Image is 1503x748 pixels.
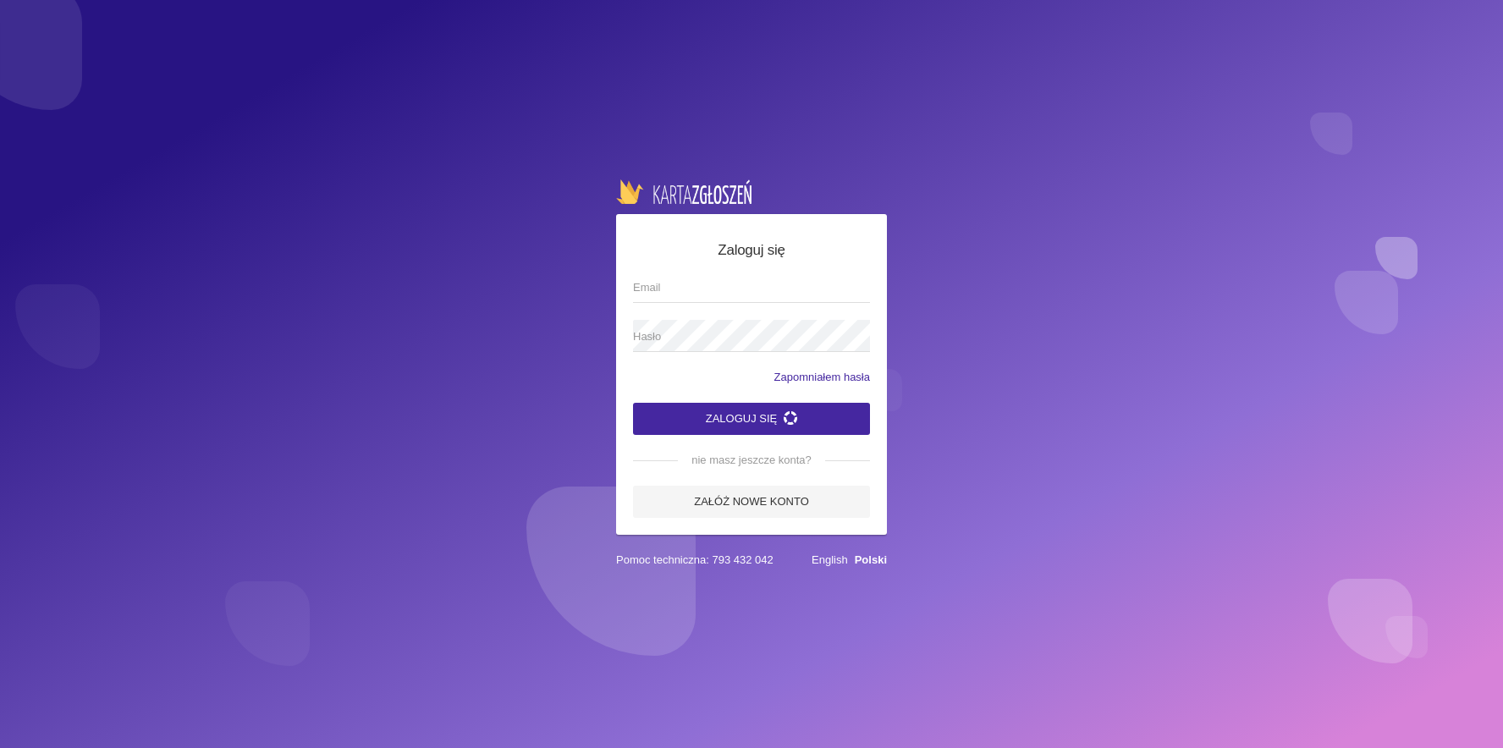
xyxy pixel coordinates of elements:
span: nie masz jeszcze konta? [678,452,825,469]
h5: Zaloguj się [633,239,870,261]
button: Zaloguj się [633,403,870,435]
a: English [812,553,848,566]
span: Pomoc techniczna: 793 432 042 [616,552,774,569]
a: Polski [855,553,887,566]
span: Hasło [633,328,853,345]
input: Hasło [633,320,870,352]
a: Zapomniałem hasła [774,369,870,386]
input: Email [633,271,870,303]
span: Email [633,279,853,296]
img: logo-karta.png [616,179,751,203]
a: Załóż nowe konto [633,486,870,518]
